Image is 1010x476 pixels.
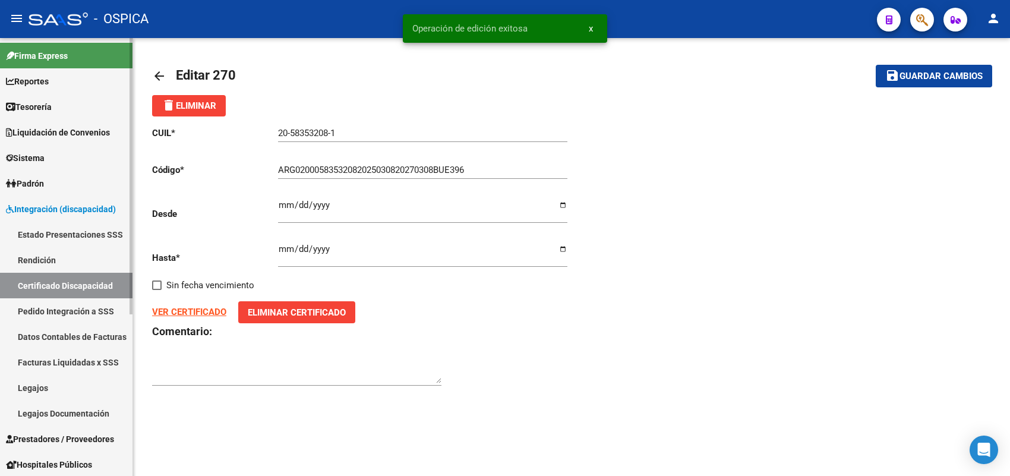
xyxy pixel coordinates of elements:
[152,251,278,264] p: Hasta
[248,307,346,318] span: Eliminar Certificado
[162,100,216,111] span: Eliminar
[6,126,110,139] span: Liquidación de Convenios
[94,6,149,32] span: - OSPICA
[166,278,254,292] span: Sin fecha vencimiento
[6,100,52,114] span: Tesorería
[899,71,983,82] span: Guardar cambios
[152,163,278,176] p: Código
[152,127,278,140] p: CUIL
[152,207,278,220] p: Desde
[6,152,45,165] span: Sistema
[970,436,998,464] div: Open Intercom Messenger
[152,307,226,317] a: VER CERTIFICADO
[876,65,992,87] button: Guardar cambios
[152,69,166,83] mat-icon: arrow_back
[6,203,116,216] span: Integración (discapacidad)
[152,95,226,116] button: Eliminar
[412,23,528,34] span: Operación de edición exitosa
[162,98,176,112] mat-icon: delete
[6,49,68,62] span: Firma Express
[6,458,92,471] span: Hospitales Públicos
[10,11,24,26] mat-icon: menu
[885,68,899,83] mat-icon: save
[6,177,44,190] span: Padrón
[6,75,49,88] span: Reportes
[152,325,212,338] strong: Comentario:
[986,11,1000,26] mat-icon: person
[238,301,355,323] button: Eliminar Certificado
[579,18,602,39] button: x
[589,23,593,34] span: x
[6,433,114,446] span: Prestadores / Proveedores
[176,68,236,83] span: Editar 270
